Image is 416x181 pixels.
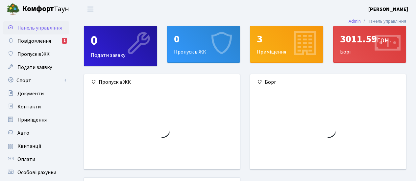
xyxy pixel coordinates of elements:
img: logo.png [7,3,20,16]
li: Панель управління [361,18,406,25]
span: Пропуск в ЖК [17,51,50,58]
a: 0Пропуск в ЖК [167,26,240,63]
a: 3Приміщення [250,26,323,63]
b: Комфорт [22,4,54,14]
div: 0 [91,33,150,49]
a: Контакти [3,100,69,113]
a: Оплати [3,153,69,166]
a: [PERSON_NAME] [368,5,408,13]
span: Панель управління [17,24,62,32]
div: Пропуск в ЖК [167,26,240,62]
span: Авто [17,129,29,137]
div: 1 [62,38,67,44]
div: Борг [250,74,406,90]
span: Приміщення [17,116,47,124]
a: Admin [349,18,361,25]
span: Повідомлення [17,37,51,45]
a: Пропуск в ЖК [3,48,69,61]
a: Спорт [3,74,69,87]
span: Документи [17,90,44,97]
div: 3 [257,33,316,45]
div: Подати заявку [84,26,157,66]
div: 0 [174,33,233,45]
div: Пропуск в ЖК [84,74,240,90]
a: Панель управління [3,21,69,34]
div: 3011.59 [340,33,400,45]
span: Особові рахунки [17,169,56,176]
a: Повідомлення1 [3,34,69,48]
a: Особові рахунки [3,166,69,179]
span: Таун [22,4,69,15]
div: Борг [333,26,406,62]
span: Квитанції [17,143,41,150]
b: [PERSON_NAME] [368,6,408,13]
a: Документи [3,87,69,100]
a: Подати заявку [3,61,69,74]
a: Квитанції [3,140,69,153]
span: Оплати [17,156,35,163]
button: Переключити навігацію [82,4,99,14]
span: Подати заявку [17,64,52,71]
div: Приміщення [250,26,323,62]
a: 0Подати заявку [84,26,157,66]
a: Авто [3,126,69,140]
nav: breadcrumb [339,14,416,28]
a: Приміщення [3,113,69,126]
span: Контакти [17,103,41,110]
